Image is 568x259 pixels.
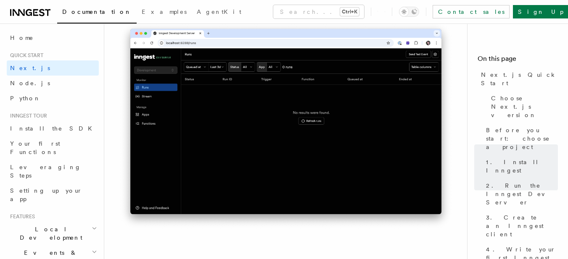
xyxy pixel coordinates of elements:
a: AgentKit [192,3,246,23]
span: Setting up your app [10,187,82,202]
span: Documentation [62,8,132,15]
a: Choose Next.js version [488,91,558,123]
kbd: Ctrl+K [340,8,359,16]
a: Your first Functions [7,136,99,160]
button: Search...Ctrl+K [273,5,364,18]
span: AgentKit [197,8,241,15]
span: Features [7,213,35,220]
span: Local Development [7,225,92,242]
a: Home [7,30,99,45]
h4: On this page [478,54,558,67]
a: Examples [137,3,192,23]
span: Examples [142,8,187,15]
a: Node.js [7,76,99,91]
span: Install the SDK [10,125,97,132]
a: Leveraging Steps [7,160,99,183]
a: 3. Create an Inngest client [483,210,558,242]
span: Quick start [7,52,43,59]
img: Inngest Dev Server's 'Runs' tab with no data [118,20,454,231]
span: 1. Install Inngest [486,158,558,175]
a: Next.js [7,60,99,76]
span: Next.js Quick Start [481,71,558,87]
span: Inngest tour [7,112,47,119]
a: Before you start: choose a project [483,123,558,154]
a: Setting up your app [7,183,99,207]
span: Before you start: choose a project [486,126,558,151]
span: Python [10,95,41,102]
button: Local Development [7,222,99,245]
a: Install the SDK [7,121,99,136]
button: Toggle dark mode [399,7,419,17]
a: 2. Run the Inngest Dev Server [483,178,558,210]
span: 3. Create an Inngest client [486,213,558,238]
a: Contact sales [433,5,510,18]
span: Next.js [10,65,50,71]
span: Your first Functions [10,140,60,155]
span: Leveraging Steps [10,164,81,179]
span: Home [10,34,34,42]
span: Node.js [10,80,50,86]
a: 1. Install Inngest [483,154,558,178]
a: Documentation [57,3,137,24]
a: Python [7,91,99,106]
a: Next.js Quick Start [478,67,558,91]
span: 2. Run the Inngest Dev Server [486,181,558,207]
span: Choose Next.js version [491,94,558,119]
